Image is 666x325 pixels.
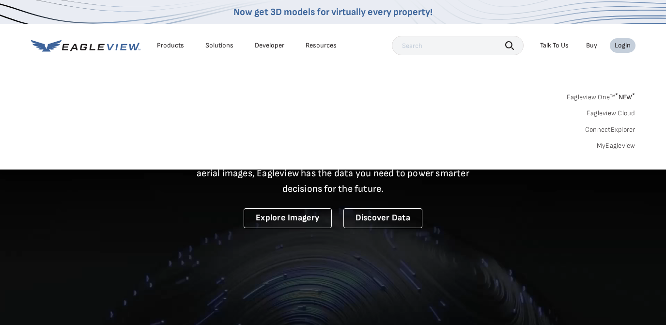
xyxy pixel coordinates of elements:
a: ConnectExplorer [585,125,635,134]
a: MyEagleview [597,141,635,150]
a: Developer [255,41,284,50]
input: Search [392,36,524,55]
a: Eagleview Cloud [587,109,635,118]
a: Discover Data [343,208,422,228]
div: Login [615,41,631,50]
span: NEW [615,93,635,101]
div: Products [157,41,184,50]
a: Buy [586,41,597,50]
div: Talk To Us [540,41,569,50]
a: Now get 3D models for virtually every property! [233,6,433,18]
a: Explore Imagery [244,208,332,228]
p: A new era starts here. Built on more than 3.5 billion high-resolution aerial images, Eagleview ha... [185,150,481,197]
div: Resources [306,41,337,50]
div: Solutions [205,41,233,50]
a: Eagleview One™*NEW* [567,90,635,101]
